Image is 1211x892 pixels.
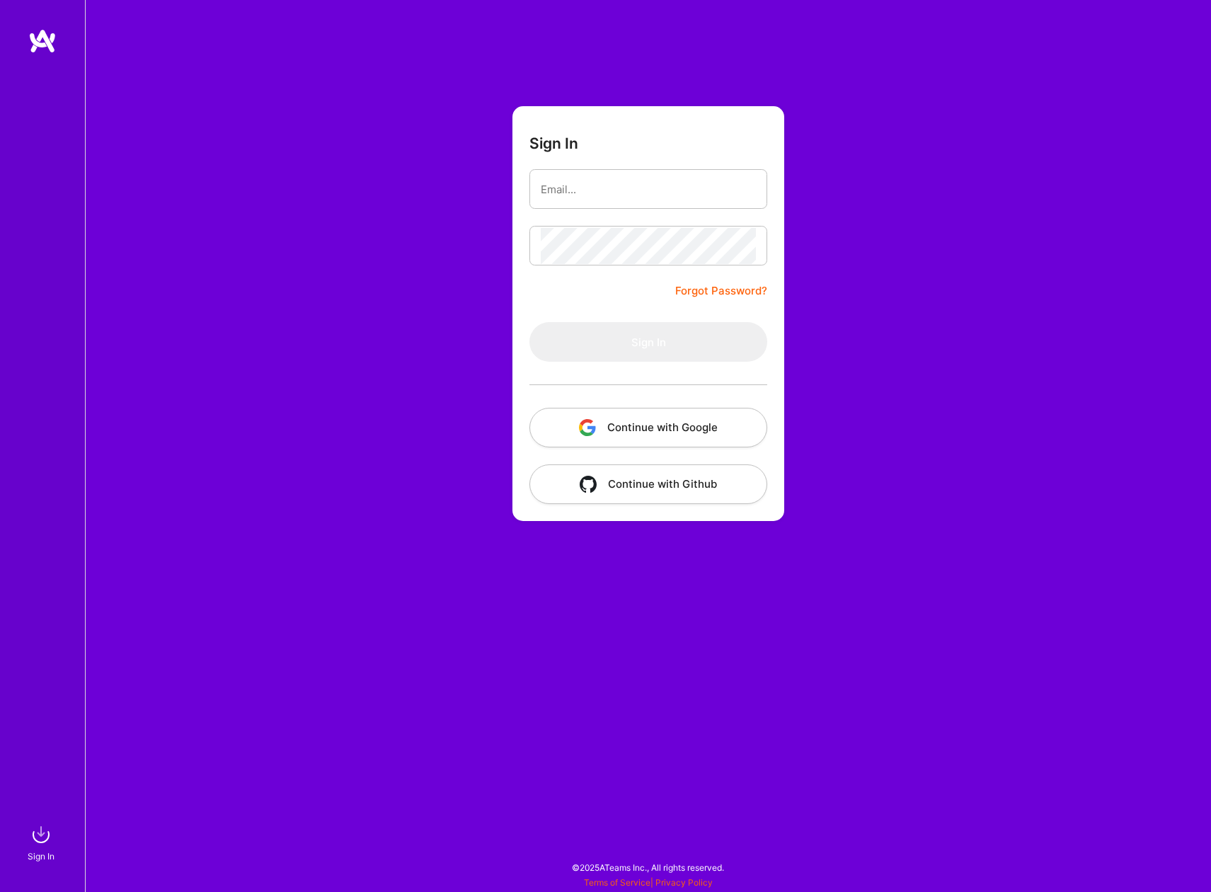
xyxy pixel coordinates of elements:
[85,850,1211,885] div: © 2025 ATeams Inc., All rights reserved.
[27,820,55,849] img: sign in
[529,464,767,504] button: Continue with Github
[30,820,55,864] a: sign inSign In
[28,849,54,864] div: Sign In
[529,135,578,152] h3: Sign In
[655,877,713,888] a: Privacy Policy
[580,476,597,493] img: icon
[579,419,596,436] img: icon
[584,877,713,888] span: |
[28,28,57,54] img: logo
[541,171,756,207] input: Email...
[584,877,650,888] a: Terms of Service
[675,282,767,299] a: Forgot Password?
[529,322,767,362] button: Sign In
[529,408,767,447] button: Continue with Google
